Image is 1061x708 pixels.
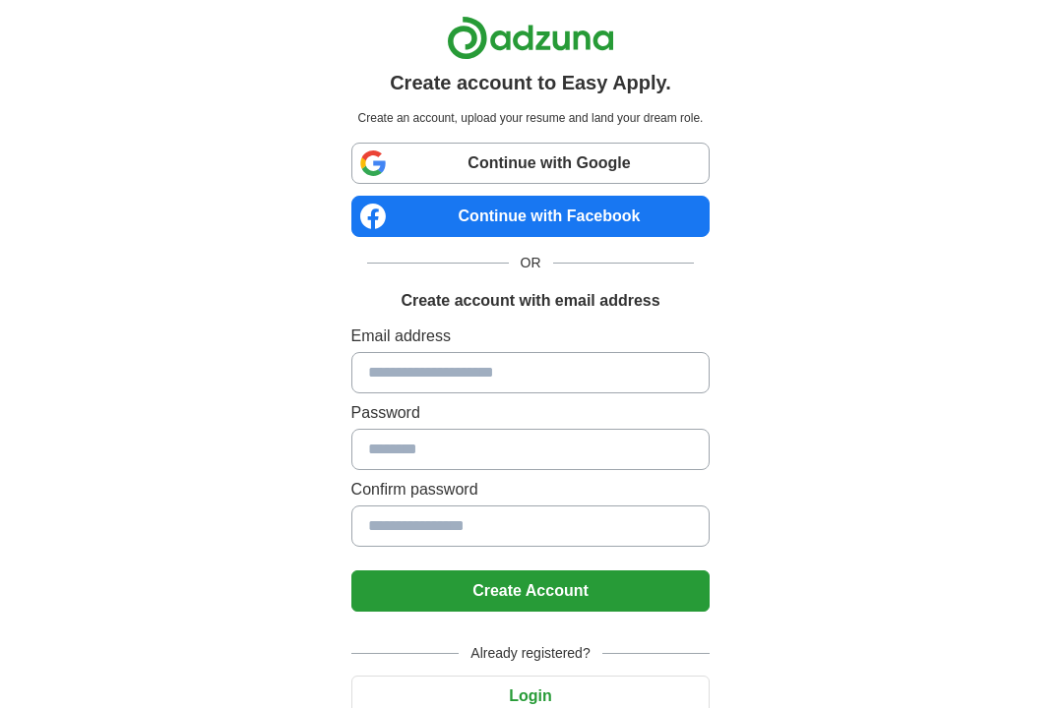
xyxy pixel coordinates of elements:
[390,68,671,97] h1: Create account to Easy Apply.
[351,401,711,425] label: Password
[401,289,659,313] h1: Create account with email address
[351,570,711,612] button: Create Account
[459,643,601,664] span: Already registered?
[351,143,711,184] a: Continue with Google
[447,16,614,60] img: Adzuna logo
[351,687,711,704] a: Login
[351,478,711,501] label: Confirm password
[351,324,711,348] label: Email address
[351,196,711,237] a: Continue with Facebook
[355,109,707,127] p: Create an account, upload your resume and land your dream role.
[509,253,553,273] span: OR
